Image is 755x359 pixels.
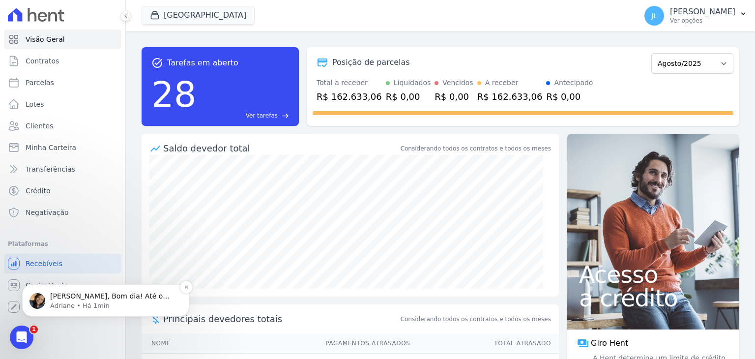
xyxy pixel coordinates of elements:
div: message notification from Adriane, Há 1min. Olá Juliany, Bom dia! Até o momento não. Estou aguard... [15,62,182,94]
span: 1 [30,326,38,333]
span: Negativação [26,208,69,217]
p: [PERSON_NAME] [670,7,735,17]
span: Considerando todos os contratos e todos os meses [401,315,551,324]
span: Giro Hent [591,337,628,349]
span: Clientes [26,121,53,131]
a: Recebíveis [4,254,121,273]
div: Preciso que vocês abram esse chamado junto ao [PERSON_NAME] [43,26,181,45]
span: JL [651,12,657,19]
div: Obrigada [142,154,189,176]
div: R$ 0,00 [386,90,431,103]
span: Transferências [26,164,75,174]
div: R$ 162.633,06 [317,90,382,103]
a: Visão Geral [4,30,121,49]
div: Tá certo, Adri [136,138,181,148]
img: Profile image for Adriane [22,71,38,87]
button: Selecionador de GIF [31,284,39,292]
div: Posição de parcelas [332,57,410,68]
button: [GEOGRAPHIC_DATA] [142,6,255,25]
div: Reforçando que não temos contrato com o Serasa e nenhum outra plataforma para negativação. A nega... [35,177,189,237]
div: Obrigada pelo envio das informaçoes Ju! [16,65,153,84]
span: Contratos [26,56,59,66]
button: JL [PERSON_NAME] Ver opções [637,2,755,30]
div: Juliany diz… [8,20,189,59]
span: Crédito [26,186,51,196]
button: go back [6,4,25,23]
div: Tá certo, Adri [128,132,189,153]
th: Total Atrasado [410,333,559,354]
span: a crédito [579,286,727,310]
button: Dismiss notification [173,59,185,71]
button: Enviar uma mensagem [169,280,184,296]
iframe: Intercom live chat [10,326,33,349]
a: Contratos [4,51,121,71]
div: Vou entrar em contato com o [PERSON_NAME] e assim que tiver o retorno, aviso você. [16,89,153,118]
a: Clientes [4,116,121,136]
span: Tarefas em aberto [167,57,238,69]
div: A receber [485,78,519,88]
div: Saldo devedor total [163,142,399,155]
div: Considerando todos os contratos e todos os meses [401,144,551,153]
a: Minha Carteira [4,138,121,157]
a: Parcelas [4,73,121,92]
a: Conta Hent [4,275,121,295]
th: Nome [142,333,216,354]
div: Total a receber [317,78,382,88]
textarea: Envie uma mensagem... [8,263,188,280]
div: 28 [151,69,197,120]
p: [PERSON_NAME], Bom dia! Até o momento não. Estou aguardando o retorno do [GEOGRAPHIC_DATA]. [43,69,170,79]
a: Crédito [4,181,121,201]
a: Lotes [4,94,121,114]
div: R$ 162.633,06 [477,90,543,103]
div: Aguardo seu retorno [102,238,189,259]
div: Juliany diz… [8,132,189,154]
div: Juliany diz… [8,177,189,238]
p: Ver opções [670,17,735,25]
button: Selecionador de Emoji [15,284,23,292]
img: Profile image for Adriane [28,5,44,21]
span: task_alt [151,57,163,69]
span: Principais devedores totais [163,312,399,326]
span: Visão Geral [26,34,65,44]
span: Acesso [579,263,727,286]
div: Fechar [173,4,190,22]
div: R$ 0,00 [435,90,473,103]
p: Ativo [48,12,64,22]
span: Lotes [26,99,44,109]
div: Obrigada pelo envio das informaçoes Ju!Vou entrar em contato com o [PERSON_NAME] e assim que tive... [8,59,161,124]
span: Minha Carteira [26,143,76,152]
div: Aguardo seu retorno [110,243,181,253]
div: Reforçando que não temos contrato com o Serasa e nenhum outra plataforma para negativação. A nega... [43,182,181,231]
div: Preciso que vocês abram esse chamado junto ao [PERSON_NAME] [35,20,189,51]
button: Início [154,4,173,23]
span: Ver tarefas [246,111,278,120]
div: Liquidados [394,78,431,88]
div: R$ 0,00 [546,90,593,103]
iframe: Intercom notifications mensagem [7,222,204,332]
a: Transferências [4,159,121,179]
span: east [282,112,289,120]
div: Juliany diz… [8,154,189,177]
div: Antecipado [554,78,593,88]
p: Message from Adriane, sent Há 1min [43,79,170,88]
div: Obrigada [149,160,181,170]
div: Adriane diz… [8,59,189,132]
a: Ver tarefas east [201,111,289,120]
h1: Adriane [48,5,78,12]
th: Pagamentos Atrasados [216,333,411,354]
button: Upload do anexo [47,284,55,292]
span: Parcelas [26,78,54,88]
div: Juliany diz… [8,238,189,267]
a: Negativação [4,203,121,222]
div: Vencidos [442,78,473,88]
